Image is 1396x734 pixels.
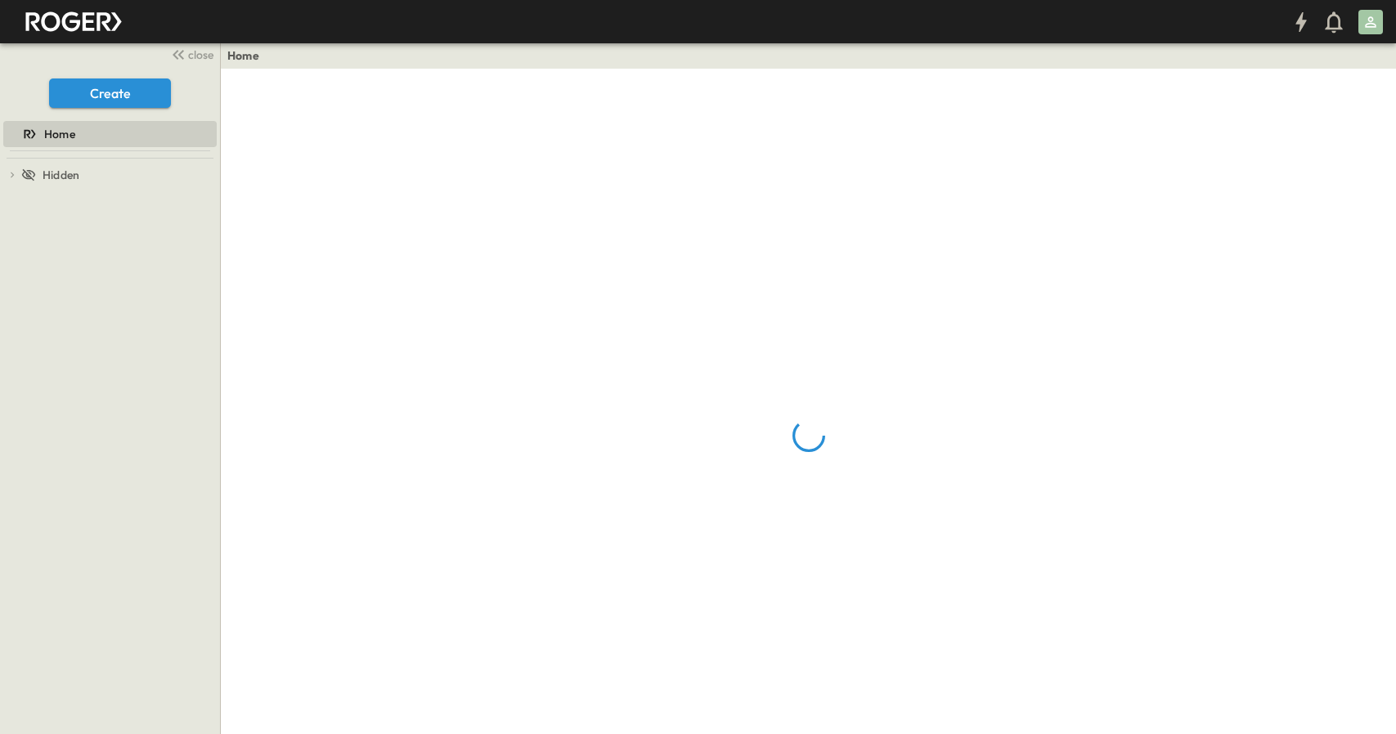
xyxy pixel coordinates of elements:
[227,47,259,64] a: Home
[44,126,75,142] span: Home
[227,47,269,64] nav: breadcrumbs
[43,167,79,183] span: Hidden
[3,123,213,145] a: Home
[49,78,171,108] button: Create
[164,43,217,65] button: close
[188,47,213,63] span: close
